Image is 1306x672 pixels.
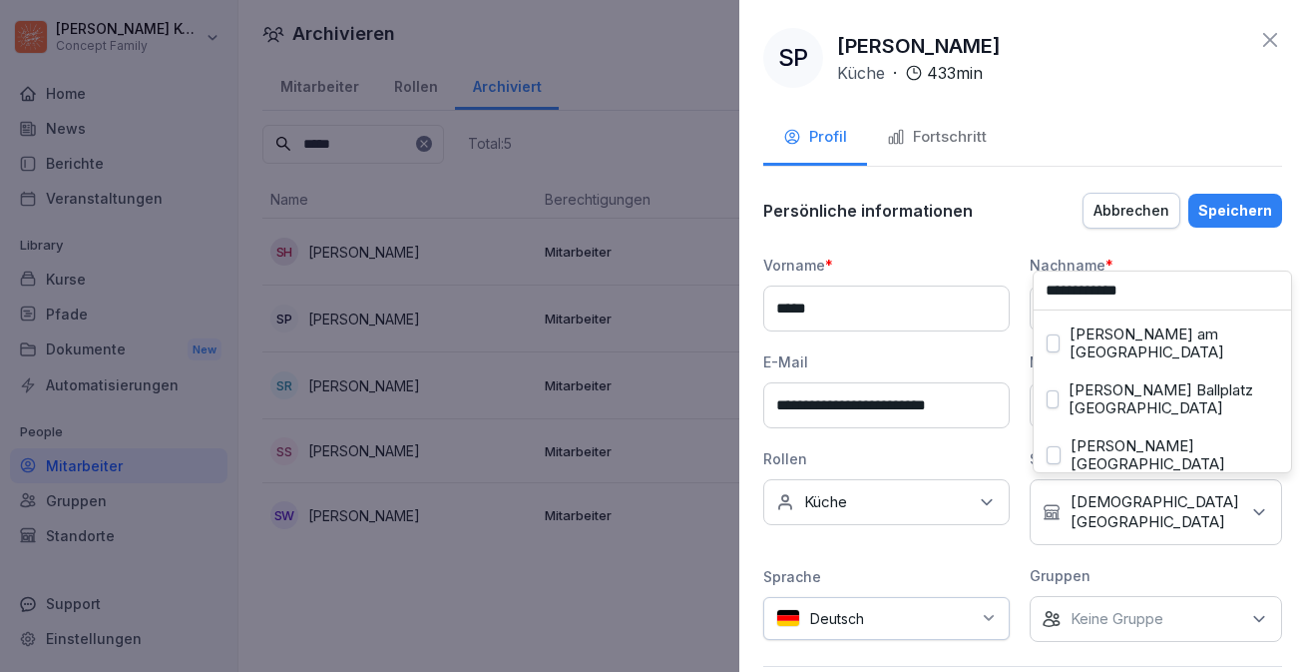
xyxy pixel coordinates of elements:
div: Speichern [1198,200,1272,222]
div: Nachname [1030,255,1282,276]
div: Fortschritt [887,126,987,149]
button: Profil [763,112,867,166]
div: Vorname [763,255,1010,276]
p: [DEMOGRAPHIC_DATA] [GEOGRAPHIC_DATA] [1071,492,1239,532]
div: Standorte [1030,448,1282,469]
p: Keine Gruppe [1071,609,1163,629]
div: Sprache [763,566,1010,587]
div: Profil [783,126,847,149]
div: Abbrechen [1093,200,1169,222]
div: E-Mail [763,351,1010,372]
div: Mobilnummer [1030,351,1282,372]
label: [PERSON_NAME] Ballplatz [GEOGRAPHIC_DATA] [1069,381,1278,417]
button: Abbrechen [1083,193,1180,229]
p: Küche [837,61,885,85]
p: 433 min [927,61,983,85]
p: Küche [804,492,847,512]
button: Speichern [1188,194,1282,228]
label: [PERSON_NAME] am [GEOGRAPHIC_DATA] [1070,326,1278,361]
label: [PERSON_NAME] [GEOGRAPHIC_DATA] [1071,437,1278,473]
div: Gruppen [1030,565,1282,586]
p: [PERSON_NAME] [837,31,1001,61]
button: Fortschritt [867,112,1007,166]
div: SP [763,28,823,88]
div: Deutsch [763,597,1010,640]
p: Persönliche informationen [763,201,973,221]
div: · [837,61,983,85]
div: Rollen [763,448,1010,469]
img: de.svg [776,609,800,628]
